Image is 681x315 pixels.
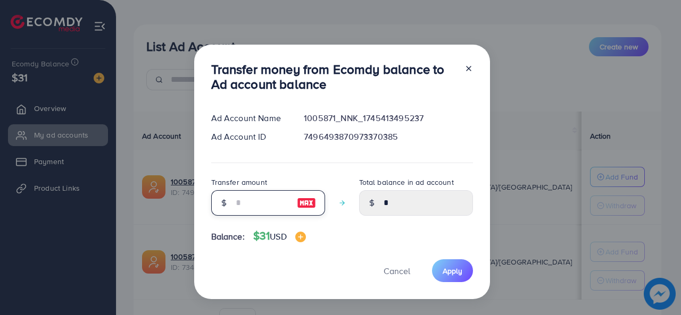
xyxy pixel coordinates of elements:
span: USD [270,231,286,242]
label: Transfer amount [211,177,267,188]
span: Apply [443,266,462,276]
button: Apply [432,259,473,282]
h4: $31 [253,229,306,243]
button: Cancel [370,259,423,282]
label: Total balance in ad account [359,177,454,188]
div: 1005871_NNK_1745413495237 [295,112,481,124]
img: image [297,197,316,209]
span: Balance: [211,231,245,243]
div: 7496493870973370385 [295,131,481,143]
div: Ad Account ID [203,131,296,143]
div: Ad Account Name [203,112,296,124]
span: Cancel [384,265,410,277]
img: image [295,232,306,242]
h3: Transfer money from Ecomdy balance to Ad account balance [211,62,456,92]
